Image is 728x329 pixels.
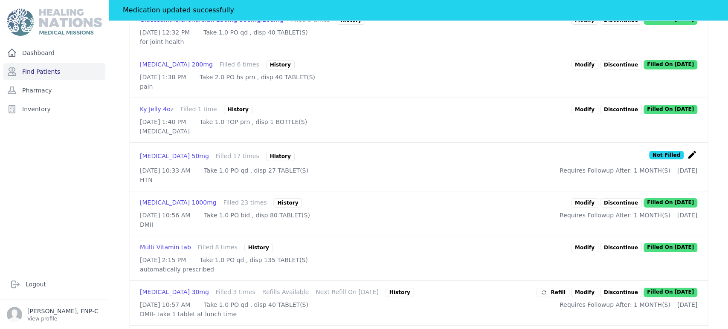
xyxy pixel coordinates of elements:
[687,153,697,162] a: create
[216,288,255,297] div: Filled 3 times
[140,127,697,136] p: [MEDICAL_DATA]
[140,166,190,175] p: [DATE] 10:33 AM
[571,243,598,252] a: Modify
[200,256,307,264] p: Take 1.0 PO qd , disp 135 TABLET(S)
[677,167,697,174] span: [DATE]
[220,60,259,69] div: Filled 6 times
[140,73,186,81] p: [DATE] 1:38 PM
[687,150,697,160] i: create
[560,300,697,309] div: Requires Followup After: 1 MONTH(S)
[140,176,697,184] p: HTN
[140,310,697,318] p: DMII- take 1 tablet at lunch time
[600,60,642,69] p: Discontinue
[3,63,105,80] a: Find Patients
[644,288,697,297] p: Filled On [DATE]
[140,265,697,274] p: automatically prescribed
[262,288,309,297] div: Refills Available
[273,198,302,208] div: History
[200,118,307,126] p: Take 1.0 TOP prn , disp 1 BOTTLE(S)
[7,276,102,293] a: Logout
[571,288,598,297] a: Modify
[244,243,273,252] div: History
[140,220,697,229] p: DMII
[600,288,642,297] p: Discontinue
[223,198,267,208] div: Filled 23 times
[140,198,217,208] div: [MEDICAL_DATA] 1000mg
[140,38,697,46] p: for joint health
[644,198,697,208] p: Filled On [DATE]
[140,288,209,297] div: [MEDICAL_DATA] 30mg
[386,288,414,297] div: History
[560,211,697,219] div: Requires Followup After: 1 MONTH(S)
[200,73,315,81] p: Take 2.0 PO hs prn , disp 40 TABLET(S)
[140,105,174,114] div: Ky Jelly 4oz
[571,198,598,208] a: Modify
[204,166,308,175] p: Take 1.0 PO qd , disp 27 TABLET(S)
[7,9,102,36] img: Medical Missions EMR
[316,288,379,297] div: Next Refill On [DATE]
[140,243,191,252] div: Multi Vitamin tab
[27,307,99,315] p: [PERSON_NAME], FNP-C
[140,82,697,91] p: pain
[644,60,697,69] p: Filled On [DATE]
[600,243,642,252] p: Discontinue
[204,300,308,309] p: Take 1.0 PO qd , disp 40 TABLET(S)
[571,105,598,114] a: Modify
[198,243,238,252] div: Filled 8 times
[266,152,295,161] div: History
[203,28,308,37] p: Take 1.0 PO qd , disp 40 TABLET(S)
[600,198,642,208] p: Discontinue
[3,44,105,61] a: Dashboard
[644,105,697,114] p: Filled On [DATE]
[140,60,213,69] div: [MEDICAL_DATA] 200mg
[3,101,105,118] a: Inventory
[180,105,217,114] div: Filled 1 time
[600,105,642,114] p: Discontinue
[27,315,99,322] p: View profile
[677,301,697,308] span: [DATE]
[140,152,209,161] div: [MEDICAL_DATA] 50mg
[7,307,102,322] a: [PERSON_NAME], FNP-C View profile
[649,151,684,159] p: Not Filled
[560,166,697,175] div: Requires Followup After: 1 MONTH(S)
[540,288,566,297] span: Refill
[3,82,105,99] a: Pharmacy
[140,28,190,37] p: [DATE] 12:32 PM
[224,105,252,114] div: History
[140,256,186,264] p: [DATE] 2:15 PM
[140,211,190,219] p: [DATE] 10:56 AM
[571,60,598,69] a: Modify
[216,152,259,161] div: Filled 17 times
[677,212,697,219] span: [DATE]
[140,300,190,309] p: [DATE] 10:57 AM
[644,243,697,252] p: Filled On [DATE]
[266,60,295,69] div: History
[140,118,186,126] p: [DATE] 1:40 PM
[204,211,310,219] p: Take 1.0 PO bid , disp 80 TABLET(S)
